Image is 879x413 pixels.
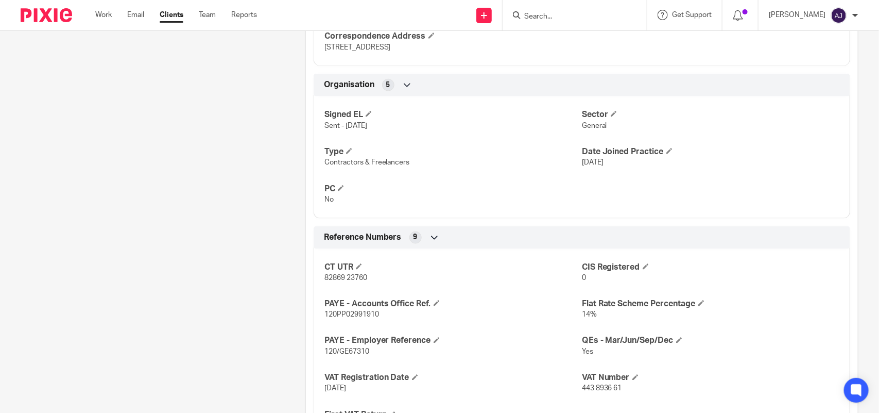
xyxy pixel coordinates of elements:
span: Organisation [324,79,374,90]
a: Team [199,10,216,20]
span: [STREET_ADDRESS] [324,44,391,51]
a: Work [95,10,112,20]
h4: Flat Rate Scheme Percentage [582,299,839,309]
h4: Correspondence Address [324,31,582,42]
h4: VAT Registration Date [324,373,582,384]
span: 120/GE67310 [324,349,369,356]
p: [PERSON_NAME] [769,10,825,20]
h4: Date Joined Practice [582,146,839,157]
span: Get Support [672,11,712,19]
span: Reference Numbers [324,232,402,243]
a: Email [127,10,144,20]
h4: VAT Number [582,373,839,384]
span: Yes [582,349,593,356]
span: 120PP02991910 [324,311,379,319]
span: 0 [582,274,586,282]
a: Clients [160,10,183,20]
span: 5 [386,80,390,90]
span: 9 [413,232,418,242]
h4: Sector [582,109,839,120]
img: svg%3E [831,7,847,24]
span: [DATE] [582,159,604,166]
h4: Signed EL [324,109,582,120]
h4: PAYE - Employer Reference [324,336,582,346]
span: 443 8936 61 [582,385,622,392]
span: Contractors & Freelancers [324,159,410,166]
a: Reports [231,10,257,20]
span: General [582,122,607,129]
img: Pixie [21,8,72,22]
h4: CIS Registered [582,262,839,273]
span: Sent - [DATE] [324,122,367,129]
h4: PC [324,184,582,194]
span: [DATE] [324,385,346,392]
h4: QEs - Mar/Jun/Sep/Dec [582,336,839,346]
input: Search [523,12,616,22]
span: 82869 23760 [324,274,367,282]
h4: PAYE - Accounts Office Ref. [324,299,582,309]
span: No [324,196,334,203]
h4: CT UTR [324,262,582,273]
span: 14% [582,311,597,319]
h4: Type [324,146,582,157]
